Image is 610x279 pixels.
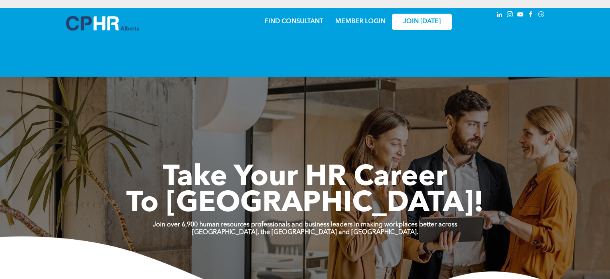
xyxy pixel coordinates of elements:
img: A blue and white logo for cp alberta [66,16,139,31]
span: Take Your HR Career [163,163,447,192]
a: linkedin [495,10,504,21]
strong: [GEOGRAPHIC_DATA], the [GEOGRAPHIC_DATA] and [GEOGRAPHIC_DATA]. [192,229,418,236]
a: instagram [506,10,515,21]
a: Social network [537,10,546,21]
a: FIND CONSULTANT [265,18,323,25]
span: To [GEOGRAPHIC_DATA]! [126,189,484,218]
strong: Join over 6,900 human resources professionals and business leaders in making workplaces better ac... [153,222,457,228]
a: facebook [527,10,535,21]
a: youtube [516,10,525,21]
span: JOIN [DATE] [403,18,441,26]
a: MEMBER LOGIN [335,18,385,25]
a: JOIN [DATE] [392,14,452,30]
